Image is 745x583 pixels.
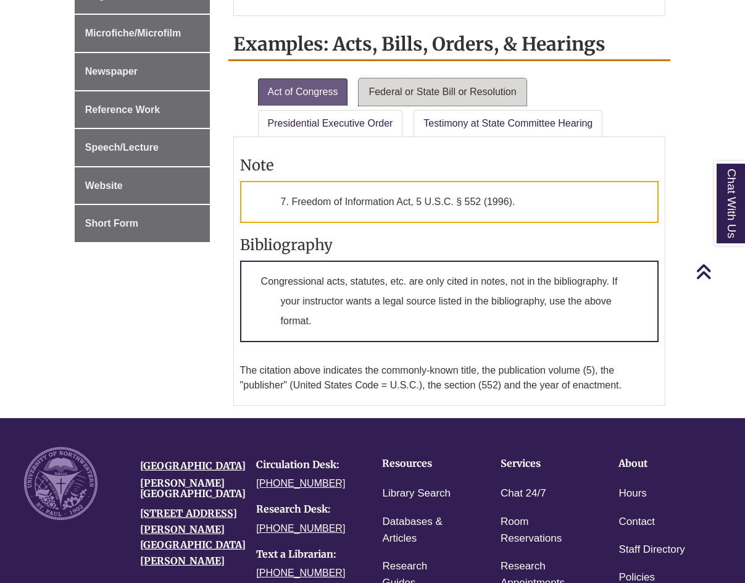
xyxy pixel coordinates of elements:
[501,513,581,548] a: Room Reservations
[85,142,159,153] span: Speech/Lecture
[85,104,160,115] span: Reference Work
[240,363,659,393] p: The citation above indicates the commonly-known title, the publication volume (5), the "publisher...
[256,523,345,534] a: [PHONE_NUMBER]
[256,459,354,471] h4: Circulation Desk:
[85,28,181,38] span: Microfiche/Microfilm
[75,15,210,52] a: Microfiche/Microfilm
[228,28,671,61] h2: Examples: Acts, Bills, Orders, & Hearings
[618,458,699,469] h4: About
[258,78,348,106] a: Act of Congress
[240,261,659,342] p: Congressional acts, statutes, etc. are only cited in notes, not in the bibliography. If your inst...
[240,235,659,254] h3: Bibliography
[75,205,210,242] a: Short Form
[382,485,451,503] a: Library Search
[501,485,546,503] a: Chat 24/7
[75,53,210,90] a: Newspaper
[618,485,646,503] a: Hours
[258,110,403,137] a: Presidential Executive Order
[696,263,742,280] a: Back to Top
[256,549,354,560] h4: Text a Librarian:
[75,91,210,128] a: Reference Work
[140,459,246,472] a: [GEOGRAPHIC_DATA]
[24,447,98,521] img: UNW seal
[382,458,462,469] h4: Resources
[85,180,123,191] span: Website
[85,218,138,229] span: Short Form
[140,478,238,500] h4: [PERSON_NAME][GEOGRAPHIC_DATA]
[382,513,462,548] a: Databases & Articles
[140,507,246,567] a: [STREET_ADDRESS][PERSON_NAME][GEOGRAPHIC_DATA][PERSON_NAME]
[359,78,526,106] a: Federal or State Bill or Resolution
[501,458,581,469] h4: Services
[414,110,602,137] a: Testimony at State Committee Hearing
[75,167,210,204] a: Website
[240,181,659,223] p: 7. Freedom of Information Act, 5 U.S.C. § 552 (1996).
[85,66,138,77] span: Newspaper
[256,568,345,578] a: [PHONE_NUMBER]
[618,513,655,531] a: Contact
[256,478,345,489] a: [PHONE_NUMBER]
[240,156,659,175] h3: Note
[75,129,210,166] a: Speech/Lecture
[618,541,685,559] a: Staff Directory
[256,504,354,515] h4: Research Desk:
